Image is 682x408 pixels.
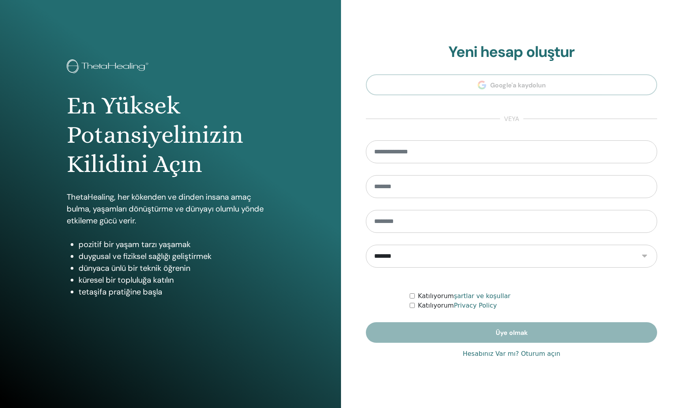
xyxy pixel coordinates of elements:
[418,301,497,310] label: Katılıyorum
[79,262,274,274] li: dünyaca ünlü bir teknik öğrenin
[67,91,274,179] h1: En Yüksek Potansiyelinizin Kilidini Açın
[79,250,274,262] li: duygusal ve fiziksel sağlığı geliştirmek
[79,286,274,298] li: tetaşifa pratiğine başla
[463,349,560,359] a: Hesabınız Var mı? Oturum açın
[454,302,497,309] a: Privacy Policy
[79,238,274,250] li: pozitif bir yaşam tarzı yaşamak
[67,191,274,227] p: ThetaHealing, her kökenden ve dinden insana amaç bulma, yaşamları dönüştürme ve dünyayı olumlu yö...
[418,291,511,301] label: Katılıyorum
[454,292,511,300] a: şartlar ve koşullar
[500,114,523,124] span: veya
[366,43,657,61] h2: Yeni hesap oluştur
[79,274,274,286] li: küresel bir topluluğa katılın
